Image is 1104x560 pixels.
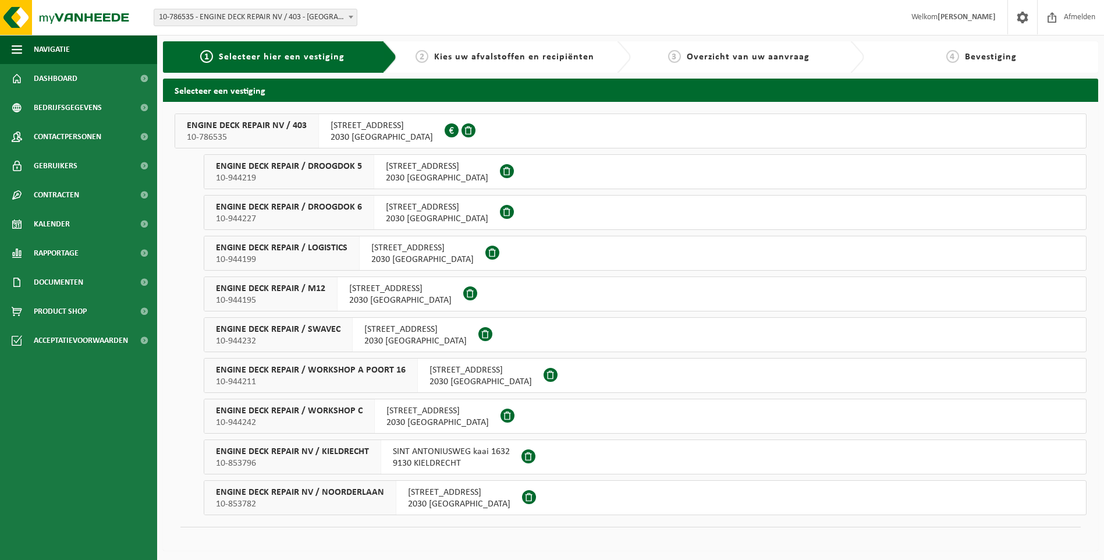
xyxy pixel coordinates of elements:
span: 1 [200,50,213,63]
span: 10-853796 [216,458,369,469]
span: Kalender [34,210,70,239]
span: 10-786535 - ENGINE DECK REPAIR NV / 403 - ANTWERPEN [154,9,357,26]
span: 10-944211 [216,376,406,388]
span: Documenten [34,268,83,297]
span: 2030 [GEOGRAPHIC_DATA] [364,335,467,347]
span: Navigatie [34,35,70,64]
span: Selecteer hier een vestiging [219,52,345,62]
button: ENGINE DECK REPAIR / WORKSHOP C 10-944242 [STREET_ADDRESS]2030 [GEOGRAPHIC_DATA] [204,399,1087,434]
span: 10-944242 [216,417,363,428]
span: Bedrijfsgegevens [34,93,102,122]
span: 2030 [GEOGRAPHIC_DATA] [371,254,474,265]
span: ENGINE DECK REPAIR NV / NOORDERLAAN [216,487,384,498]
span: ENGINE DECK REPAIR / M12 [216,283,325,295]
span: 4 [946,50,959,63]
span: 2030 [GEOGRAPHIC_DATA] [429,376,532,388]
span: 10-944219 [216,172,362,184]
span: Bevestiging [965,52,1017,62]
h2: Selecteer een vestiging [163,79,1098,101]
button: ENGINE DECK REPAIR / M12 10-944195 [STREET_ADDRESS]2030 [GEOGRAPHIC_DATA] [204,277,1087,311]
span: 3 [668,50,681,63]
span: ENGINE DECK REPAIR / WORKSHOP C [216,405,363,417]
span: ENGINE DECK REPAIR / LOGISTICS [216,242,347,254]
span: SINT ANTONIUSWEG kaai 1632 [393,446,510,458]
span: [STREET_ADDRESS] [386,201,488,213]
strong: [PERSON_NAME] [938,13,996,22]
span: Contactpersonen [34,122,101,151]
span: [STREET_ADDRESS] [349,283,452,295]
span: ENGINE DECK REPAIR / DROOGDOK 5 [216,161,362,172]
span: Product Shop [34,297,87,326]
span: Overzicht van uw aanvraag [687,52,810,62]
span: ENGINE DECK REPAIR NV / KIELDRECHT [216,446,369,458]
span: Gebruikers [34,151,77,180]
button: ENGINE DECK REPAIR / WORKSHOP A POORT 16 10-944211 [STREET_ADDRESS]2030 [GEOGRAPHIC_DATA] [204,358,1087,393]
span: 10-786535 [187,132,307,143]
button: ENGINE DECK REPAIR NV / KIELDRECHT 10-853796 SINT ANTONIUSWEG kaai 16329130 KIELDRECHT [204,440,1087,474]
span: 2030 [GEOGRAPHIC_DATA] [386,172,488,184]
span: 2 [416,50,428,63]
span: Kies uw afvalstoffen en recipiënten [434,52,594,62]
span: [STREET_ADDRESS] [386,405,489,417]
span: 2030 [GEOGRAPHIC_DATA] [386,213,488,225]
button: ENGINE DECK REPAIR / LOGISTICS 10-944199 [STREET_ADDRESS]2030 [GEOGRAPHIC_DATA] [204,236,1087,271]
span: [STREET_ADDRESS] [386,161,488,172]
span: Dashboard [34,64,77,93]
span: 9130 KIELDRECHT [393,458,510,469]
button: ENGINE DECK REPAIR / SWAVEC 10-944232 [STREET_ADDRESS]2030 [GEOGRAPHIC_DATA] [204,317,1087,352]
span: ENGINE DECK REPAIR NV / 403 [187,120,307,132]
span: 2030 [GEOGRAPHIC_DATA] [408,498,510,510]
span: 10-944199 [216,254,347,265]
span: ENGINE DECK REPAIR / SWAVEC [216,324,340,335]
span: 10-944195 [216,295,325,306]
span: 2030 [GEOGRAPHIC_DATA] [386,417,489,428]
span: 10-853782 [216,498,384,510]
button: ENGINE DECK REPAIR / DROOGDOK 5 10-944219 [STREET_ADDRESS]2030 [GEOGRAPHIC_DATA] [204,154,1087,189]
span: ENGINE DECK REPAIR / DROOGDOK 6 [216,201,362,213]
span: [STREET_ADDRESS] [429,364,532,376]
span: [STREET_ADDRESS] [371,242,474,254]
span: Rapportage [34,239,79,268]
span: Acceptatievoorwaarden [34,326,128,355]
button: ENGINE DECK REPAIR NV / 403 10-786535 [STREET_ADDRESS]2030 [GEOGRAPHIC_DATA] [175,114,1087,148]
span: ENGINE DECK REPAIR / WORKSHOP A POORT 16 [216,364,406,376]
button: ENGINE DECK REPAIR NV / NOORDERLAAN 10-853782 [STREET_ADDRESS]2030 [GEOGRAPHIC_DATA] [204,480,1087,515]
span: 2030 [GEOGRAPHIC_DATA] [349,295,452,306]
span: [STREET_ADDRESS] [364,324,467,335]
span: [STREET_ADDRESS] [408,487,510,498]
span: [STREET_ADDRESS] [331,120,433,132]
span: 2030 [GEOGRAPHIC_DATA] [331,132,433,143]
button: ENGINE DECK REPAIR / DROOGDOK 6 10-944227 [STREET_ADDRESS]2030 [GEOGRAPHIC_DATA] [204,195,1087,230]
span: Contracten [34,180,79,210]
span: 10-944232 [216,335,340,347]
span: 10-944227 [216,213,362,225]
